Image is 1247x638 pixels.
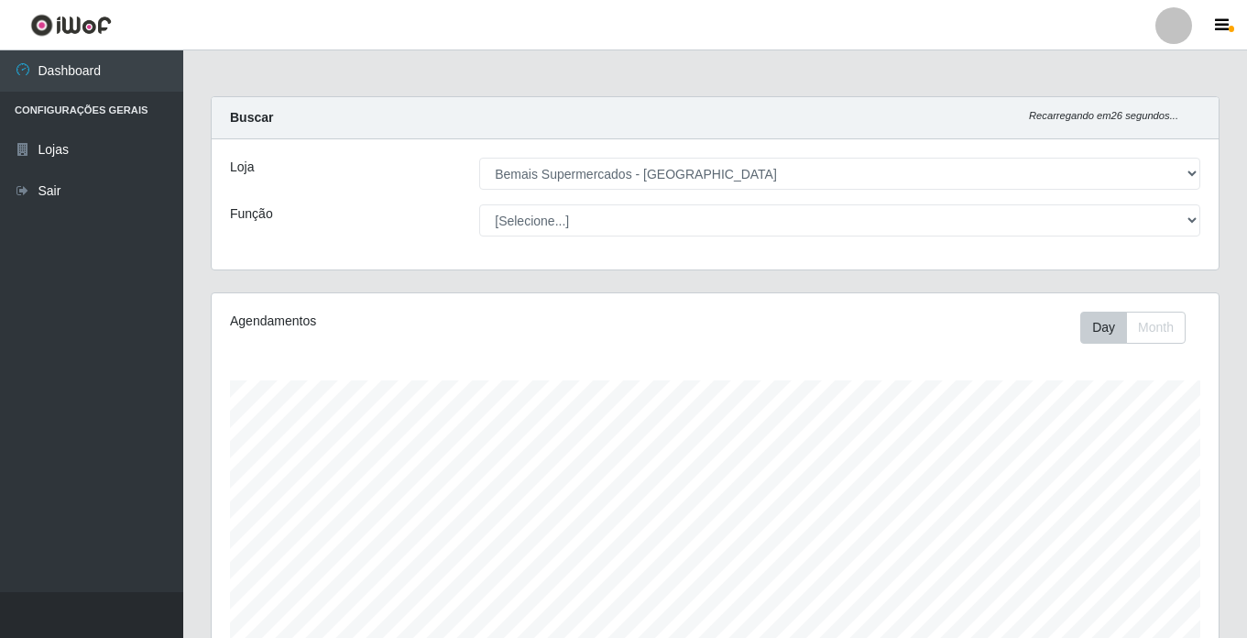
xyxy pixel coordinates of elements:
[230,110,273,125] strong: Buscar
[1080,312,1127,344] button: Day
[230,312,618,331] div: Agendamentos
[1080,312,1186,344] div: First group
[30,14,112,37] img: CoreUI Logo
[1080,312,1200,344] div: Toolbar with button groups
[1126,312,1186,344] button: Month
[230,204,273,224] label: Função
[230,158,254,177] label: Loja
[1029,110,1178,121] i: Recarregando em 26 segundos...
